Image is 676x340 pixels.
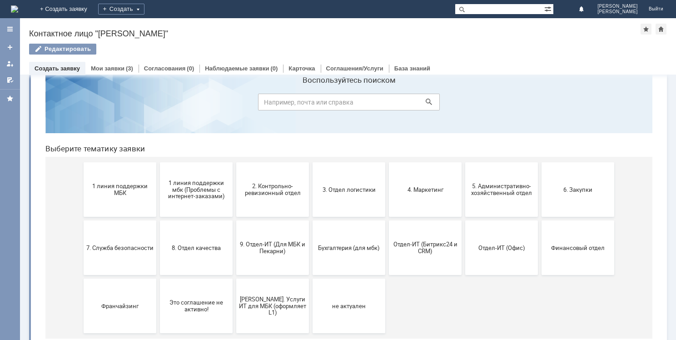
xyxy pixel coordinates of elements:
div: Сделать домашней страницей [656,24,666,35]
span: 4. Маркетинг [353,133,421,140]
header: Выберите тематику заявки [7,91,614,100]
button: Финансовый отдел [503,167,576,222]
span: [PERSON_NAME] [597,9,638,15]
span: Финансовый отдел [506,191,573,198]
span: 6. Закупки [506,133,573,140]
a: Мои заявки [3,56,17,71]
button: 4. Маркетинг [351,109,423,164]
button: не актуален [274,225,347,280]
span: 7. Служба безопасности [48,191,115,198]
button: 1 линия поддержки МБК [45,109,118,164]
button: Отдел-ИТ (Битрикс24 и CRM) [351,167,423,222]
div: Контактное лицо "[PERSON_NAME]" [29,29,641,38]
span: не актуален [277,249,344,256]
button: 6. Закупки [503,109,576,164]
span: Это соглашение не активно! [124,246,192,260]
a: Карточка [288,65,315,72]
span: Бухгалтерия (для мбк) [277,191,344,198]
div: (0) [270,65,278,72]
span: Отдел-ИТ (Офис) [430,191,497,198]
a: Наблюдаемые заявки [205,65,269,72]
span: Расширенный поиск [544,4,553,13]
span: 1 линия поддержки МБК [48,130,115,143]
button: 2. Контрольно-ревизионный отдел [198,109,271,164]
span: 2. Контрольно-ревизионный отдел [201,130,268,143]
a: Мои согласования [3,73,17,87]
button: Это соглашение не активно! [122,225,194,280]
a: Соглашения/Услуги [326,65,383,72]
button: Отдел-ИТ (Офис) [427,167,500,222]
div: Создать [98,4,144,15]
button: 8. Отдел качества [122,167,194,222]
div: (3) [126,65,133,72]
button: 3. Отдел логистики [274,109,347,164]
span: [PERSON_NAME]. Услуги ИТ для МБК (оформляет L1) [201,242,268,263]
label: Воспользуйтесь поиском [220,22,402,31]
div: (0) [187,65,194,72]
button: 1 линия поддержки мбк (Проблемы с интернет-заказами) [122,109,194,164]
button: 5. Административно-хозяйственный отдел [427,109,500,164]
span: 9. Отдел-ИТ (Для МБК и Пекарни) [201,188,268,201]
button: Франчайзинг [45,225,118,280]
a: Создать заявку [3,40,17,55]
a: Создать заявку [35,65,80,72]
span: Франчайзинг [48,249,115,256]
input: Например, почта или справка [220,40,402,57]
a: Перейти на домашнюю страницу [11,5,18,13]
span: 5. Административно-хозяйственный отдел [430,130,497,143]
img: logo [11,5,18,13]
span: 8. Отдел качества [124,191,192,198]
div: Добавить в избранное [641,24,651,35]
a: Мои заявки [91,65,124,72]
span: 1 линия поддержки мбк (Проблемы с интернет-заказами) [124,126,192,146]
span: 3. Отдел логистики [277,133,344,140]
span: Отдел-ИТ (Битрикс24 и CRM) [353,188,421,201]
span: [PERSON_NAME] [597,4,638,9]
a: Согласования [144,65,186,72]
button: Бухгалтерия (для мбк) [274,167,347,222]
button: 9. Отдел-ИТ (Для МБК и Пекарни) [198,167,271,222]
button: [PERSON_NAME]. Услуги ИТ для МБК (оформляет L1) [198,225,271,280]
button: 7. Служба безопасности [45,167,118,222]
a: База знаний [394,65,430,72]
